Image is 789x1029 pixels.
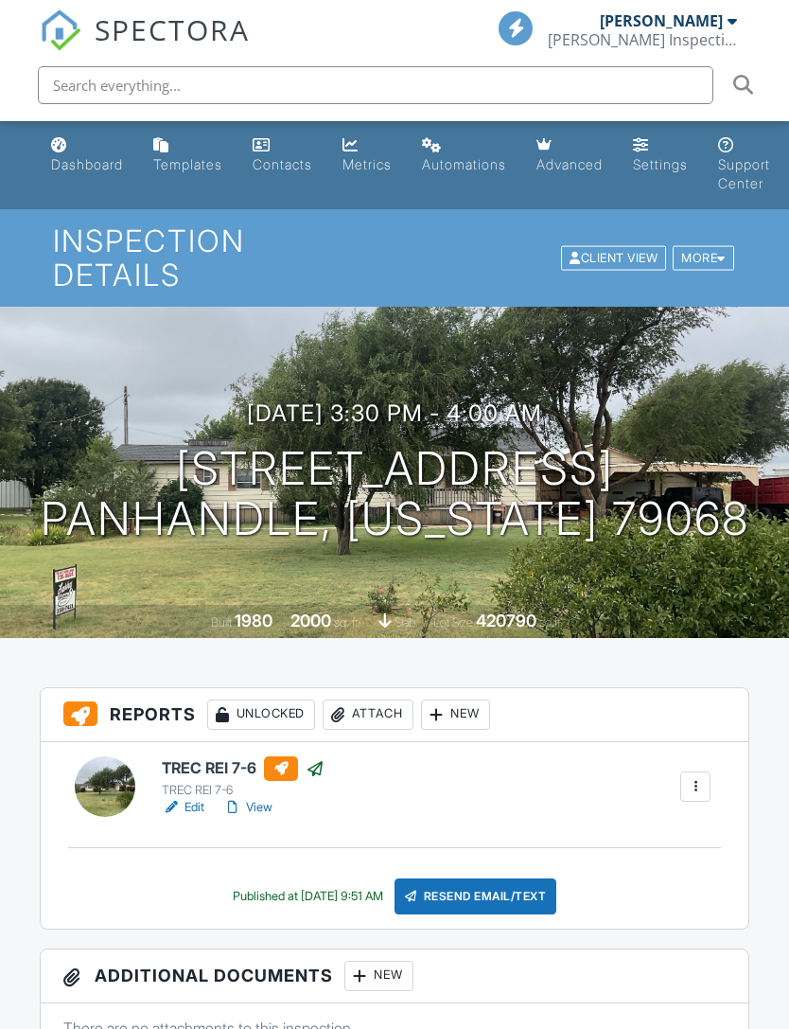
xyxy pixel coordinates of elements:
span: Built [211,615,232,630]
div: Dashboard [51,156,123,172]
h3: Additional Documents [41,949,749,1003]
div: Attach [323,700,413,730]
h3: Reports [41,688,749,742]
div: Metrics [342,156,392,172]
div: Automations [422,156,506,172]
a: Automations (Basic) [414,129,514,183]
div: More [673,245,734,271]
div: Ennis Inspections LLC [548,30,737,49]
a: TREC REI 7-6 TREC REI 7-6 [162,756,324,798]
img: The Best Home Inspection Software - Spectora [40,9,81,51]
div: 2000 [290,611,331,630]
div: Resend Email/Text [394,878,557,914]
div: Unlocked [207,700,315,730]
span: SPECTORA [95,9,250,49]
span: sq. ft. [334,615,360,630]
a: SPECTORA [40,26,250,65]
h1: Inspection Details [53,224,736,291]
span: Lot Size [433,615,473,630]
div: New [344,961,413,991]
h1: [STREET_ADDRESS] Panhandle, [US_STATE] 79068 [41,444,749,544]
a: Metrics [335,129,399,183]
input: Search everything... [38,66,713,104]
span: slab [394,615,415,630]
div: Contacts [253,156,312,172]
a: Advanced [529,129,610,183]
a: Dashboard [44,129,131,183]
h3: [DATE] 3:30 pm - 4:00 am [247,400,542,426]
a: View [223,798,272,817]
span: sq.ft. [539,615,563,630]
a: Contacts [245,129,320,183]
a: Edit [162,798,204,817]
div: TREC REI 7-6 [162,783,324,798]
div: Templates [153,156,222,172]
a: Settings [625,129,695,183]
h6: TREC REI 7-6 [162,756,324,781]
div: Advanced [536,156,603,172]
div: Client View [561,245,666,271]
div: 1980 [235,611,272,630]
div: Support Center [718,156,770,191]
div: Published at [DATE] 9:51 AM [233,889,383,904]
div: [PERSON_NAME] [600,11,723,30]
a: Client View [559,250,671,264]
div: 420790 [476,611,536,630]
div: New [421,700,490,730]
a: Support Center [710,129,778,202]
a: Templates [146,129,230,183]
div: Settings [633,156,688,172]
